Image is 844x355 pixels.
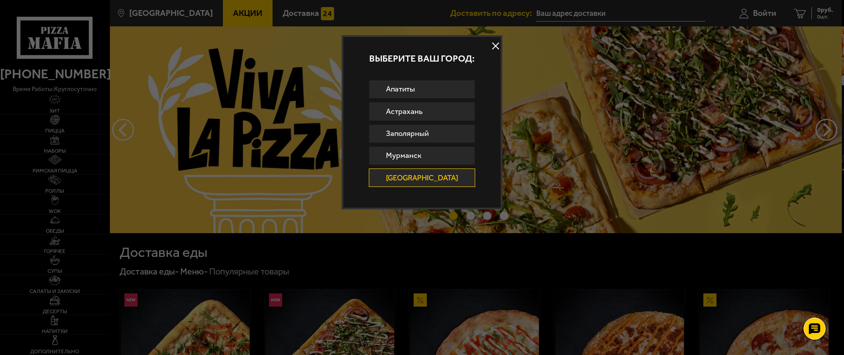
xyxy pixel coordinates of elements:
p: Выберите ваш город: [343,54,501,63]
a: Астрахань [369,102,476,121]
a: [GEOGRAPHIC_DATA] [369,168,476,187]
a: Заполярный [369,124,476,143]
a: Мурманск [369,146,476,165]
a: Апатиты [369,80,476,99]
